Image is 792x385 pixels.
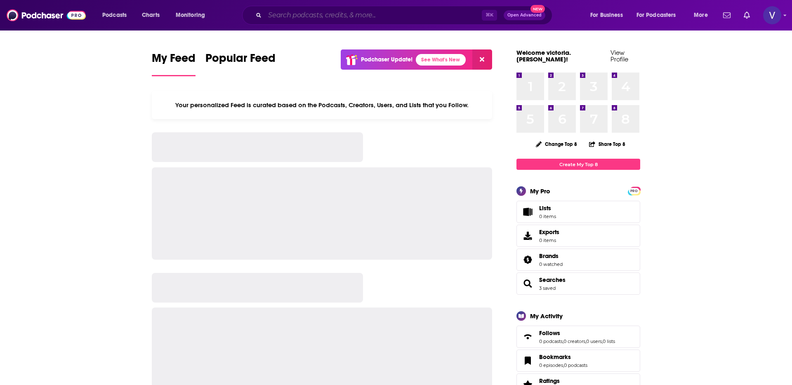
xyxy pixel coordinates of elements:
span: Follows [516,326,640,348]
span: Podcasts [102,9,127,21]
a: 0 podcasts [539,338,563,344]
button: Share Top 8 [589,136,626,152]
a: Ratings [539,377,587,385]
a: Follows [519,331,536,343]
a: Brands [539,252,563,260]
span: For Business [590,9,623,21]
span: Ratings [539,377,560,385]
a: 0 creators [563,338,585,344]
button: Change Top 8 [531,139,582,149]
span: Open Advanced [507,13,542,17]
span: Brands [539,252,559,260]
button: Show profile menu [763,6,781,24]
button: open menu [170,9,216,22]
button: Open AdvancedNew [504,10,545,20]
span: Exports [519,230,536,242]
span: Popular Feed [205,51,276,70]
span: Logged in as victoria.wilson [763,6,781,24]
a: Show notifications dropdown [740,8,753,22]
span: Brands [516,249,640,271]
a: View Profile [610,49,628,63]
a: Bookmarks [539,353,587,361]
span: Lists [539,204,556,212]
span: Bookmarks [516,350,640,372]
span: , [602,338,603,344]
a: 0 podcasts [564,362,587,368]
span: My Feed [152,51,196,70]
span: Searches [516,272,640,295]
a: Bookmarks [519,355,536,366]
a: PRO [629,188,639,194]
button: open menu [97,9,137,22]
a: Welcome victoria.[PERSON_NAME]! [516,49,571,63]
a: 0 episodes [539,362,563,368]
a: Charts [137,9,165,22]
img: User Profile [763,6,781,24]
a: Follows [539,329,615,337]
img: Podchaser - Follow, Share and Rate Podcasts [7,7,86,23]
button: open menu [585,9,633,22]
span: Lists [519,206,536,218]
a: Searches [539,276,566,284]
div: My Activity [530,312,563,320]
a: 0 watched [539,261,563,267]
a: Popular Feed [205,51,276,76]
button: open menu [631,9,688,22]
a: 3 saved [539,285,556,291]
a: My Feed [152,51,196,76]
input: Search podcasts, credits, & more... [265,9,482,22]
span: For Podcasters [636,9,676,21]
a: 0 users [586,338,602,344]
span: Monitoring [176,9,205,21]
a: See What's New [416,54,466,66]
button: open menu [688,9,718,22]
span: Charts [142,9,160,21]
a: Exports [516,225,640,247]
span: New [530,5,545,13]
span: 0 items [539,214,556,219]
span: Follows [539,329,560,337]
span: ⌘ K [482,10,497,21]
span: , [563,338,563,344]
a: Lists [516,201,640,223]
div: Search podcasts, credits, & more... [250,6,560,25]
span: Bookmarks [539,353,571,361]
a: 0 lists [603,338,615,344]
a: Searches [519,278,536,289]
div: Your personalized Feed is curated based on the Podcasts, Creators, Users, and Lists that you Follow. [152,91,492,119]
span: Lists [539,204,551,212]
div: My Pro [530,187,550,195]
span: 0 items [539,237,559,243]
a: Show notifications dropdown [720,8,734,22]
a: Brands [519,254,536,265]
span: , [563,362,564,368]
span: More [694,9,708,21]
p: Podchaser Update! [361,56,412,63]
span: Exports [539,228,559,236]
a: Create My Top 8 [516,159,640,170]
